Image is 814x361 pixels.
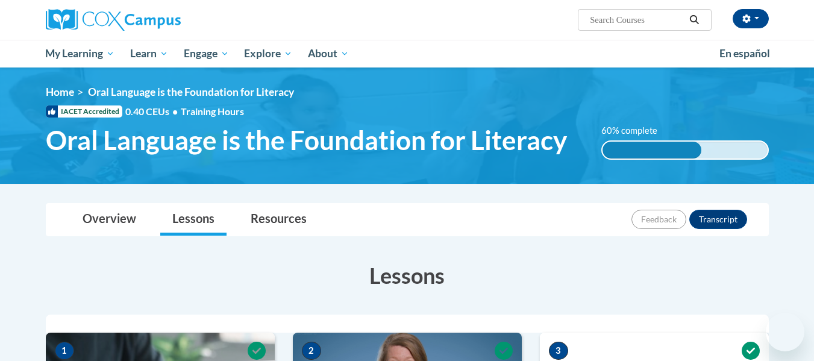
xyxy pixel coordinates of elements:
[46,9,181,31] img: Cox Campus
[601,124,671,137] label: 60% complete
[88,86,294,98] span: Oral Language is the Foundation for Literacy
[549,342,568,360] span: 3
[685,13,703,27] button: Search
[172,105,178,117] span: •
[589,13,685,27] input: Search Courses
[236,40,300,67] a: Explore
[631,210,686,229] button: Feedback
[46,260,769,290] h3: Lessons
[176,40,237,67] a: Engage
[45,46,114,61] span: My Learning
[184,46,229,61] span: Engage
[46,105,122,118] span: IACET Accredited
[46,124,567,156] span: Oral Language is the Foundation for Literacy
[160,204,227,236] a: Lessons
[603,142,701,159] div: 60% complete
[712,41,778,66] a: En español
[766,313,804,351] iframe: Button to launch messaging window
[122,40,176,67] a: Learn
[55,342,74,360] span: 1
[46,9,275,31] a: Cox Campus
[181,105,244,117] span: Training Hours
[46,86,74,98] a: Home
[70,204,148,236] a: Overview
[302,342,321,360] span: 2
[239,204,319,236] a: Resources
[308,46,349,61] span: About
[38,40,123,67] a: My Learning
[130,46,168,61] span: Learn
[689,210,747,229] button: Transcript
[28,40,787,67] div: Main menu
[244,46,292,61] span: Explore
[733,9,769,28] button: Account Settings
[719,47,770,60] span: En español
[125,105,181,118] span: 0.40 CEUs
[300,40,357,67] a: About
